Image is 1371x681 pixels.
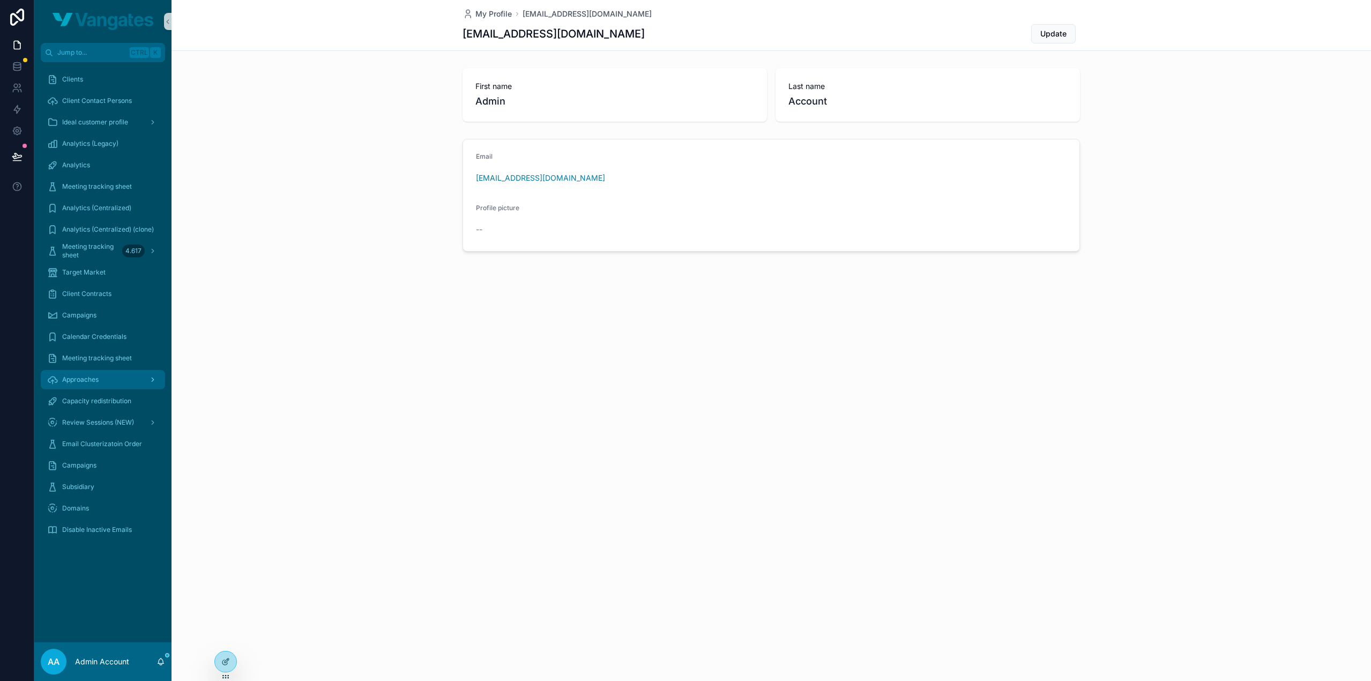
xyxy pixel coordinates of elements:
span: Approaches [62,375,99,384]
a: Meeting tracking sheet [41,177,165,196]
span: Analytics [62,161,90,169]
button: Update [1031,24,1076,43]
span: Account [788,94,1067,109]
h1: [EMAIL_ADDRESS][DOMAIN_NAME] [463,26,645,41]
a: Meeting tracking sheet4.617 [41,241,165,261]
span: Ctrl [130,47,149,58]
a: Clients [41,70,165,89]
span: Analytics (Centralized) (clone) [62,225,154,234]
span: Client Contact Persons [62,97,132,105]
span: Domains [62,504,89,513]
a: Analytics (Centralized) (clone) [41,220,165,239]
span: Capacity redistribution [62,397,131,405]
span: Analytics (Centralized) [62,204,131,212]
span: Target Market [62,268,106,277]
button: Jump to...CtrlK [41,43,165,62]
a: My Profile [463,9,512,19]
span: Meeting tracking sheet [62,354,132,362]
span: Analytics (Legacy) [62,139,118,148]
span: Subsidiary [62,483,94,491]
a: Target Market [41,263,165,282]
span: Profile picture [476,204,519,212]
span: Meeting tracking sheet [62,242,118,260]
a: Email Clusterizatoin Order [41,434,165,454]
span: AA [48,655,59,668]
a: Disable Inactive Emails [41,520,165,539]
a: [EMAIL_ADDRESS][DOMAIN_NAME] [523,9,652,19]
a: Campaigns [41,456,165,475]
span: Last name [788,81,1067,92]
img: App logo [53,13,153,30]
a: Subsidiary [41,477,165,497]
span: Email Clusterizatoin Order [62,440,142,448]
a: Meeting tracking sheet [41,349,165,368]
span: Email [476,152,493,160]
a: Domains [41,499,165,518]
span: -- [476,224,482,235]
span: Campaigns [62,311,96,320]
a: Analytics (Centralized) [41,198,165,218]
span: Update [1040,28,1067,39]
a: Analytics (Legacy) [41,134,165,153]
span: First name [475,81,754,92]
a: Approaches [41,370,165,389]
div: 4.617 [122,245,145,257]
span: Clients [62,75,83,84]
p: Admin Account [75,656,129,667]
a: Capacity redistribution [41,391,165,411]
a: Review Sessions (NEW) [41,413,165,432]
div: scrollable content [34,62,172,553]
span: Meeting tracking sheet [62,182,132,191]
a: Client Contact Persons [41,91,165,110]
span: Disable Inactive Emails [62,525,132,534]
a: Analytics [41,156,165,175]
a: Campaigns [41,306,165,325]
span: Jump to... [57,48,125,57]
a: [EMAIL_ADDRESS][DOMAIN_NAME] [476,173,605,183]
span: My Profile [475,9,512,19]
span: Campaigns [62,461,96,470]
span: Client Contracts [62,290,111,298]
a: Client Contracts [41,284,165,304]
span: Calendar Credentials [62,332,126,341]
span: Admin [475,94,754,109]
a: Ideal customer profile [41,113,165,132]
span: Review Sessions (NEW) [62,418,134,427]
a: Calendar Credentials [41,327,165,346]
span: K [151,48,160,57]
span: Ideal customer profile [62,118,128,127]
